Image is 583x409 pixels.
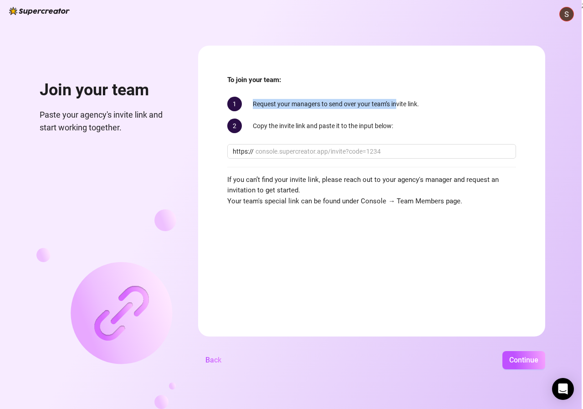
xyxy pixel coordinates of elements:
[198,351,229,369] button: Back
[227,76,281,84] strong: To join your team:
[205,356,221,364] span: Back
[227,119,516,133] div: Copy the invite link and paste it to the input below:
[233,146,254,156] span: https://
[552,378,574,400] div: Open Intercom Messenger
[40,80,176,100] h1: Join your team
[227,175,516,207] span: If you can’t find your invite link, please reach out to your agency's manager and request an invi...
[9,7,70,15] img: logo
[509,356,538,364] span: Continue
[502,351,545,369] button: Continue
[560,7,573,21] img: ACg8ocJRppUncIRTdYb1yO2VNrcRgfGuPHybeqU7BXd_ExEG_DcanQ=s96-c
[227,119,242,133] span: 2
[227,97,242,111] span: 1
[256,146,511,156] input: console.supercreator.app/invite?code=1234
[40,109,176,135] span: Paste your agency's invite link and start working together.
[227,97,516,111] div: Request your managers to send over your team’s invite link.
